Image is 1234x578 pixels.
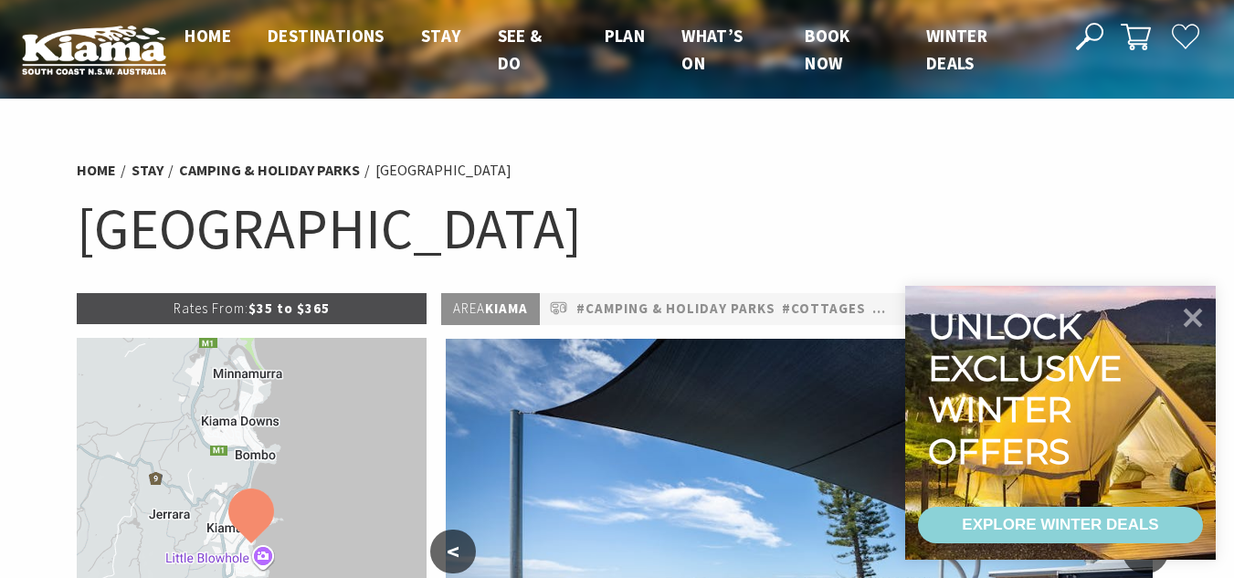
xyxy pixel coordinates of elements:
[926,25,987,74] span: Winter Deals
[77,161,116,180] a: Home
[421,25,461,47] span: Stay
[179,161,360,180] a: Camping & Holiday Parks
[782,298,866,321] a: #Cottages
[77,293,427,324] p: $35 to $365
[185,25,231,47] span: Home
[166,22,1055,78] nav: Main Menu
[605,25,646,47] span: Plan
[681,25,743,74] span: What’s On
[430,530,476,573] button: <
[498,25,543,74] span: See & Do
[453,300,485,317] span: Area
[928,306,1130,472] div: Unlock exclusive winter offers
[805,25,850,74] span: Book now
[268,25,385,47] span: Destinations
[441,293,540,325] p: Kiama
[22,25,166,75] img: Kiama Logo
[77,192,1158,266] h1: [GEOGRAPHIC_DATA]
[174,300,248,317] span: Rates From:
[132,161,163,180] a: Stay
[962,507,1158,543] div: EXPLORE WINTER DEALS
[918,507,1203,543] a: EXPLORE WINTER DEALS
[375,159,512,183] li: [GEOGRAPHIC_DATA]
[576,298,775,321] a: #Camping & Holiday Parks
